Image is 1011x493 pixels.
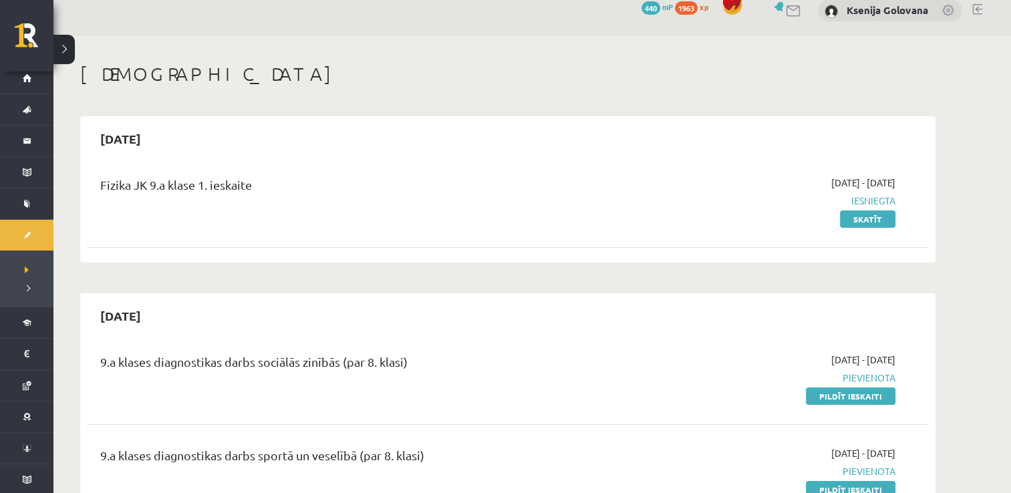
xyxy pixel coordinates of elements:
[100,353,623,377] div: 9.a klases diagnostikas darbs sociālās zinībās (par 8. klasi)
[806,387,895,405] a: Pildīt ieskaiti
[87,123,154,154] h2: [DATE]
[641,1,660,15] span: 440
[831,176,895,190] span: [DATE] - [DATE]
[100,176,623,200] div: Fizika JK 9.a klase 1. ieskaite
[847,3,928,17] a: Ksenija Golovana
[643,194,895,208] span: Iesniegta
[87,300,154,331] h2: [DATE]
[641,1,673,12] a: 440 mP
[831,446,895,460] span: [DATE] - [DATE]
[840,210,895,228] a: Skatīt
[675,1,698,15] span: 1963
[643,464,895,478] span: Pievienota
[662,1,673,12] span: mP
[831,353,895,367] span: [DATE] - [DATE]
[675,1,715,12] a: 1963 xp
[15,23,53,57] a: Rīgas 1. Tālmācības vidusskola
[825,5,838,18] img: Ksenija Golovana
[643,371,895,385] span: Pievienota
[100,446,623,471] div: 9.a klases diagnostikas darbs sportā un veselībā (par 8. klasi)
[700,1,708,12] span: xp
[80,63,935,86] h1: [DEMOGRAPHIC_DATA]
